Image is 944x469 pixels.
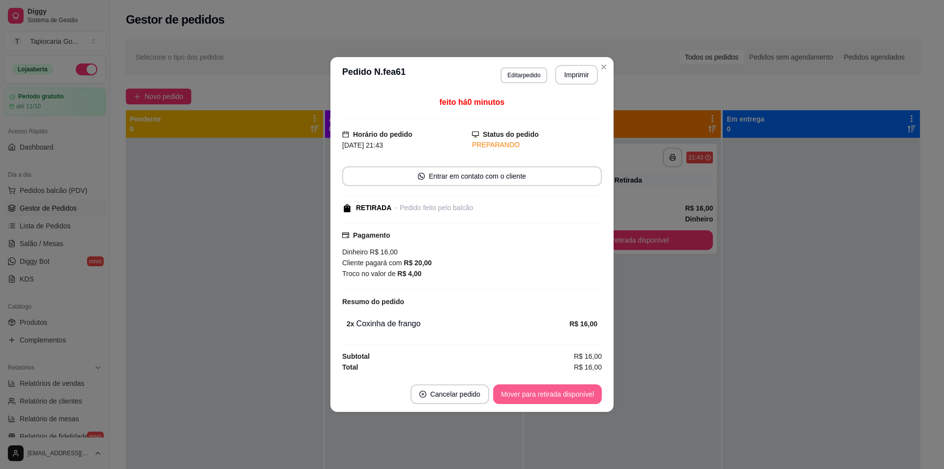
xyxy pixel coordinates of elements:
strong: 2 x [347,320,354,328]
strong: R$ 4,00 [397,270,421,278]
button: whats-appEntrar em contato com o cliente [342,166,602,186]
span: desktop [472,131,479,138]
span: calendar [342,131,349,138]
span: R$ 16,00 [574,351,602,362]
strong: Status do pedido [483,130,539,138]
button: Imprimir [555,65,598,85]
div: Coxinha de frango [347,318,569,330]
strong: R$ 20,00 [404,259,432,267]
span: whats-app [418,173,425,180]
span: [DATE] 21:43 [342,141,383,149]
span: Dinheiro [342,248,368,256]
div: RETIRADA [356,203,391,213]
span: credit-card [342,232,349,239]
span: feito há 0 minutos [440,98,504,106]
div: - Pedido feito pelo balcão [395,203,473,213]
button: Close [596,59,612,75]
span: Troco no valor de [342,270,397,278]
span: close-circle [419,391,426,398]
strong: Pagamento [353,231,390,239]
strong: Resumo do pedido [342,298,404,306]
button: close-circleCancelar pedido [411,384,489,404]
h3: Pedido N. fea61 [342,65,406,85]
button: Editarpedido [501,67,547,83]
button: Mover para retirada disponível [493,384,602,404]
strong: Subtotal [342,352,370,360]
div: PREPARANDO [472,140,602,150]
span: R$ 16,00 [368,248,398,256]
strong: Horário do pedido [353,130,413,138]
strong: R$ 16,00 [569,320,597,328]
span: Cliente pagará com [342,259,404,267]
span: R$ 16,00 [574,362,602,373]
strong: Total [342,363,358,371]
